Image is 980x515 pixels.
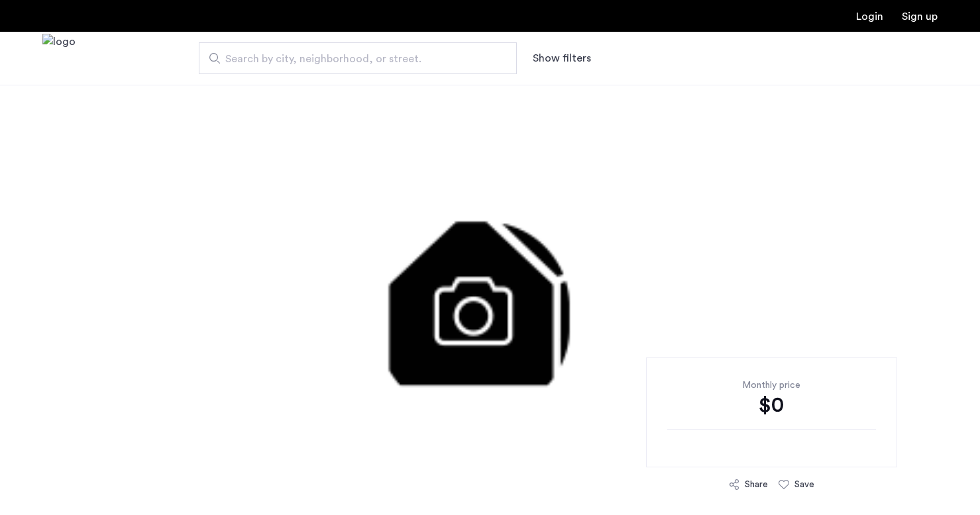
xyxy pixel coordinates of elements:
img: logo [42,34,76,83]
a: Login [856,11,883,22]
div: Save [794,478,814,491]
button: Show or hide filters [533,50,591,66]
a: Registration [902,11,938,22]
div: Share [745,478,768,491]
input: Apartment Search [199,42,517,74]
img: 3.gif [176,85,804,482]
a: Cazamio Logo [42,34,76,83]
div: $0 [667,392,876,418]
div: Monthly price [667,379,876,392]
span: Search by city, neighborhood, or street. [225,51,480,67]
